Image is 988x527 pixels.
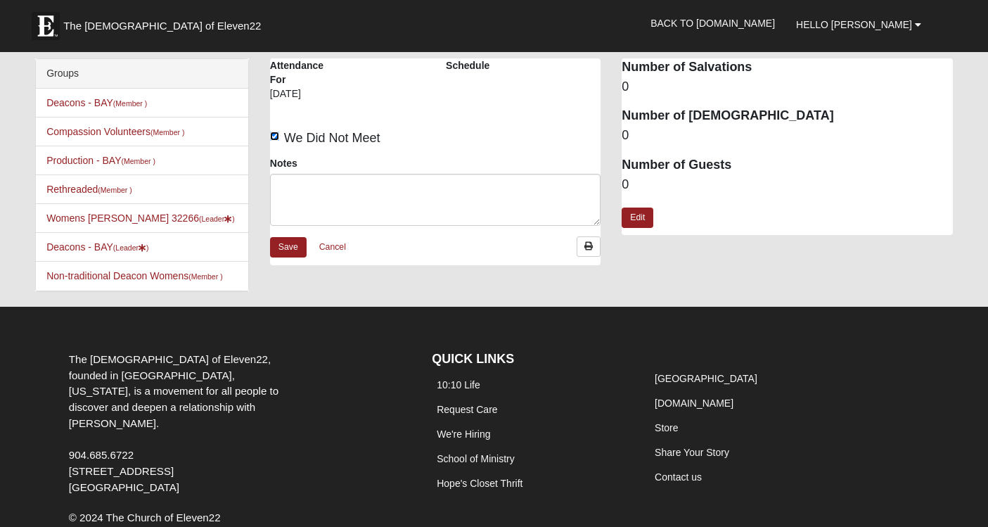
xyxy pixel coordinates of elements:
dd: 0 [622,176,953,194]
a: Edit [622,208,653,228]
span: Hello [PERSON_NAME] [796,19,912,30]
label: Notes [270,156,297,170]
a: Store [655,422,678,433]
dd: 0 [622,127,953,145]
a: 10:10 Life [437,379,480,391]
dt: Number of [DEMOGRAPHIC_DATA] [622,107,953,125]
small: (Member ) [188,272,222,281]
div: [DATE] [270,87,337,110]
a: Print Attendance Roster [577,236,601,257]
dd: 0 [622,78,953,96]
a: Hope's Closet Thrift [437,478,522,489]
a: School of Ministry [437,453,514,464]
a: Share Your Story [655,447,729,458]
span: We Did Not Meet [284,131,380,145]
small: (Member ) [150,128,184,136]
small: (Leader ) [113,243,149,252]
a: Contact us [655,471,702,483]
a: Womens [PERSON_NAME] 32266(Leader) [46,212,235,224]
a: [GEOGRAPHIC_DATA] [655,373,757,384]
a: Request Care [437,404,497,415]
h4: QUICK LINKS [432,352,629,367]
label: Attendance For [270,58,337,87]
a: Hello [PERSON_NAME] [785,7,932,42]
small: (Member ) [98,186,131,194]
img: Eleven22 logo [32,12,60,40]
a: Compassion Volunteers(Member ) [46,126,184,137]
input: We Did Not Meet [270,132,279,141]
small: (Member ) [113,99,147,108]
span: [GEOGRAPHIC_DATA] [69,481,179,493]
small: (Leader ) [199,215,235,223]
a: Non-traditional Deacon Womens(Member ) [46,270,223,281]
div: The [DEMOGRAPHIC_DATA] of Eleven22, founded in [GEOGRAPHIC_DATA], [US_STATE], is a movement for a... [58,352,300,495]
a: Cancel [310,236,355,258]
a: We're Hiring [437,428,490,440]
div: Groups [36,59,248,89]
a: The [DEMOGRAPHIC_DATA] of Eleven22 [25,5,306,40]
label: Schedule [446,58,489,72]
a: Deacons - BAY(Leader) [46,241,148,253]
a: Deacons - BAY(Member ) [46,97,147,108]
a: Save [270,237,307,258]
a: Back to [DOMAIN_NAME] [640,6,785,41]
span: The [DEMOGRAPHIC_DATA] of Eleven22 [63,19,261,33]
dt: Number of Guests [622,156,953,174]
dt: Number of Salvations [622,58,953,77]
small: (Member ) [121,157,155,165]
a: [DOMAIN_NAME] [655,398,733,409]
a: Production - BAY(Member ) [46,155,155,166]
a: Rethreaded(Member ) [46,184,132,195]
